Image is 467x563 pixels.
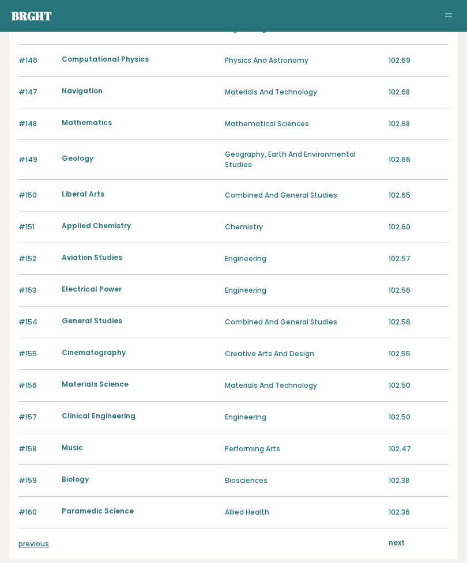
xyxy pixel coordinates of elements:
[18,317,55,327] p: #154
[18,190,55,201] p: #150
[225,149,381,170] p: Geography, Earth And Environmental Studies
[18,285,55,296] p: #153
[389,444,449,454] p: 102.47
[62,443,83,452] a: Music
[389,475,449,486] p: 102.38
[225,507,381,517] p: Allied Health
[225,55,381,66] p: Physics And Astronomy
[389,285,449,296] p: 102.56
[225,317,381,327] p: Combined And General Studies
[225,285,381,296] p: Engineering
[62,252,122,262] a: Aviation Studies
[225,190,381,201] p: Combined And General Studies
[225,349,381,359] p: Creative Arts And Design
[62,316,122,326] a: General Studies
[18,222,55,232] p: #151
[18,380,55,391] p: #156
[18,349,55,359] p: #155
[62,189,104,199] a: Liberal Arts
[225,222,381,232] p: Chemistry
[62,411,135,421] a: Clinical Engineering
[389,222,449,232] p: 102.60
[225,119,381,129] p: Mathematical Sciences
[18,254,55,264] p: #152
[62,379,129,389] a: Materials Science
[389,538,405,547] a: next
[62,347,126,357] a: Cinematography
[225,412,381,422] p: Engineering
[62,221,131,231] a: Applied Chemistry
[389,119,449,129] p: 102.68
[389,380,449,391] p: 102.50
[225,444,381,454] p: Performing Arts
[389,349,449,359] p: 102.55
[18,507,55,517] p: #160
[18,55,55,66] p: #146
[62,474,89,484] a: Biology
[62,506,134,516] a: Paramedic Science
[12,8,52,24] a: Brght
[18,444,55,454] p: #158
[389,507,449,517] p: 102.36
[389,154,449,165] p: 102.66
[389,55,449,66] p: 102.69
[18,539,49,549] a: previous
[442,9,455,23] button: Toggle navigation
[225,87,381,97] p: Materials And Technology
[62,86,103,96] a: Navigation
[18,412,55,422] p: #157
[18,119,55,129] p: #148
[18,154,55,165] p: #149
[225,254,381,264] p: Engineering
[62,54,149,64] a: Computational Physics
[62,284,122,294] a: Electrical Power
[389,317,449,327] p: 102.56
[389,87,449,97] p: 102.68
[18,475,55,486] p: #159
[225,380,381,391] p: Materials And Technology
[389,190,449,201] p: 102.65
[62,153,93,163] a: Geology
[225,475,381,486] p: Biosciences
[62,118,112,127] a: Mathematics
[389,412,449,422] p: 102.50
[18,87,55,97] p: #147
[389,254,449,264] p: 102.57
